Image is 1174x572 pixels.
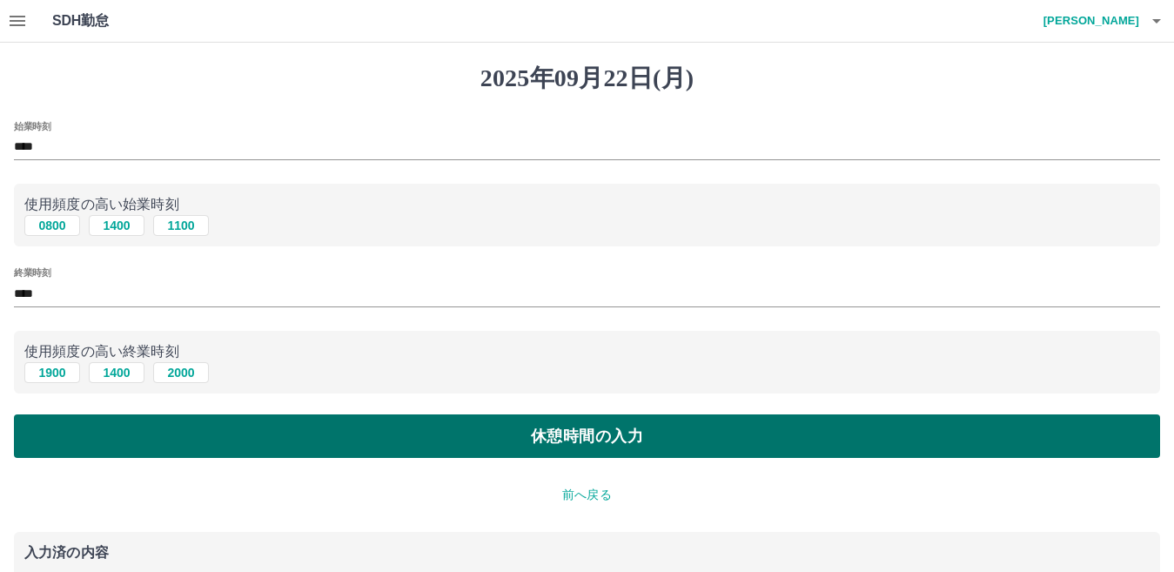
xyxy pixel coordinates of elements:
p: 入力済の内容 [24,546,1150,560]
button: 0800 [24,215,80,236]
h1: 2025年09月22日(月) [14,64,1160,93]
p: 使用頻度の高い始業時刻 [24,194,1150,215]
p: 使用頻度の高い終業時刻 [24,341,1150,362]
label: 終業時刻 [14,266,50,279]
button: 1400 [89,215,144,236]
button: 1100 [153,215,209,236]
label: 始業時刻 [14,119,50,132]
p: 前へ戻る [14,486,1160,504]
button: 2000 [153,362,209,383]
button: 休憩時間の入力 [14,414,1160,458]
button: 1400 [89,362,144,383]
button: 1900 [24,362,80,383]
